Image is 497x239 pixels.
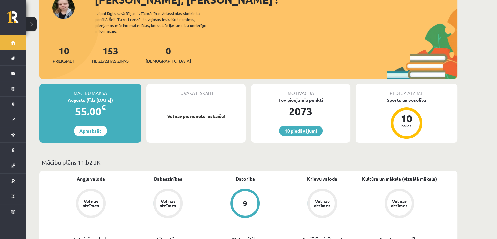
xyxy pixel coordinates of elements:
a: 0[DEMOGRAPHIC_DATA] [146,45,191,64]
div: 9 [243,200,247,207]
a: Vēl nav atzīmes [129,189,207,219]
a: Sports un veselība 10 balles [356,97,457,140]
div: Motivācija [251,84,350,97]
div: Augusts (līdz [DATE]) [39,97,141,103]
div: Vēl nav atzīmes [313,199,331,208]
a: Vēl nav atzīmes [284,189,361,219]
div: Laipni lūgts savā Rīgas 1. Tālmācības vidusskolas skolnieka profilā. Šeit Tu vari redzēt tuvojošo... [95,10,218,34]
div: balles [397,124,416,128]
div: Vēl nav atzīmes [159,199,177,208]
span: [DEMOGRAPHIC_DATA] [146,58,191,64]
p: Vēl nav pievienotu ieskaišu! [150,113,242,119]
div: 55.00 [39,103,141,119]
a: Krievu valoda [307,175,337,182]
div: Tev pieejamie punkti [251,97,350,103]
a: Kultūra un māksla (vizuālā māksla) [362,175,437,182]
a: Angļu valoda [77,175,105,182]
a: Dabaszinības [154,175,182,182]
div: Mācību maksa [39,84,141,97]
div: 2073 [251,103,350,119]
a: Vēl nav atzīmes [361,189,438,219]
a: 153Neizlasītās ziņas [92,45,129,64]
div: Vēl nav atzīmes [82,199,100,208]
a: 10Priekšmeti [53,45,75,64]
div: Pēdējā atzīme [356,84,457,97]
a: Vēl nav atzīmes [52,189,129,219]
p: Mācību plāns 11.b2 JK [42,158,455,167]
span: Neizlasītās ziņas [92,58,129,64]
a: 10 piedāvājumi [279,126,323,136]
a: Datorika [236,175,255,182]
a: 9 [207,189,284,219]
a: Rīgas 1. Tālmācības vidusskola [7,11,26,28]
div: Tuvākā ieskaite [146,84,246,97]
a: Apmaksāt [74,126,107,136]
div: 10 [397,113,416,124]
div: Sports un veselība [356,97,457,103]
div: Vēl nav atzīmes [390,199,408,208]
span: Priekšmeti [53,58,75,64]
span: € [101,103,106,112]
